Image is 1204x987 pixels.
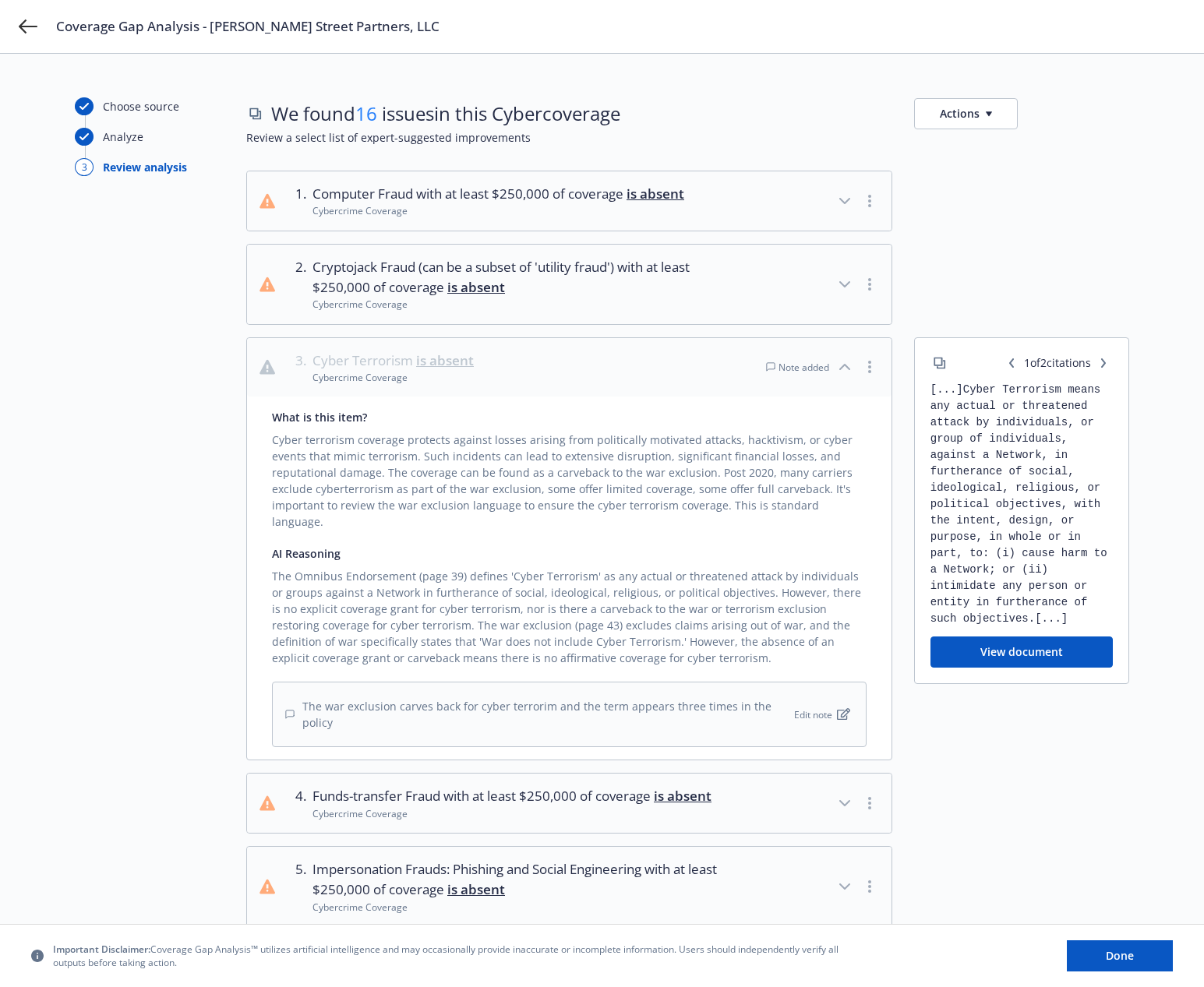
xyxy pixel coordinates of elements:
[272,545,867,562] div: AI Reasoning
[285,698,791,731] div: The war exclusion carves back for cyber terrorim and the term appears three times in the policy
[103,98,179,115] div: Choose source
[1002,354,1113,372] span: 1 of 2 citations
[53,943,848,969] span: Coverage Gap Analysis™ utilizes artificial intelligence and may occasionally provide inaccurate o...
[247,847,892,926] button: 5.Impersonation Frauds: Phishing and Social Engineering with at least $250,000 of coverage is abs...
[103,129,143,145] div: Analyze
[288,351,306,385] div: 3 .
[312,859,724,901] span: Impersonation Frauds: Phishing and Social Engineering with at least $250,000 of coverage
[247,338,892,397] button: 3.Cyber Terrorism is absentCybercrime CoverageNote added
[791,705,853,724] button: Edit note
[247,774,892,833] button: 4.Funds-transfer Fraud with at least $250,000 of coverage is absentCybercrime Coverage
[447,880,505,898] span: is absent
[56,17,440,36] span: Coverage Gap Analysis - [PERSON_NAME] Street Partners, LLC
[272,409,867,425] div: What is this item?
[288,184,306,218] div: 1 .
[312,257,724,298] span: Cryptojack Fraud (can be a subset of 'utility fraud') with at least $250,000 of coverage
[312,786,711,806] span: Funds-transfer Fraud with at least $250,000 of coverage
[312,901,724,914] div: Cybercrime Coverage
[312,371,474,384] div: Cybercrime Coverage
[312,204,684,217] div: Cybercrime Coverage
[53,943,150,956] span: Important Disclaimer:
[355,100,377,126] span: 16
[766,361,829,374] div: Note added
[288,257,306,312] div: 2 .
[271,100,620,127] span: We found issues in this Cyber coverage
[1067,940,1173,971] button: Done
[416,351,474,369] span: is absent
[914,97,1018,129] button: Actions
[288,859,306,914] div: 5 .
[447,278,505,296] span: is absent
[312,351,474,371] span: Cyber Terrorism
[246,129,1129,146] span: Review a select list of expert-suggested improvements
[914,98,1018,129] button: Actions
[288,786,306,820] div: 4 .
[627,185,684,203] span: is absent
[1106,948,1134,963] span: Done
[654,787,711,805] span: is absent
[312,807,711,820] div: Cybercrime Coverage
[930,382,1113,627] div: [...] Cyber Terrorism means any actual or threatened attack by individuals, or group of individua...
[930,636,1113,668] button: View document
[75,158,94,176] div: 3
[312,184,684,204] span: Computer Fraud with at least $250,000 of coverage
[103,159,187,175] div: Review analysis
[272,562,867,666] div: The Omnibus Endorsement (page 39) defines 'Cyber Terrorism' as any actual or threatened attack by...
[272,425,867,530] div: Cyber terrorism coverage protects against losses arising from politically motivated attacks, hack...
[247,171,892,231] button: 1.Computer Fraud with at least $250,000 of coverage is absentCybercrime Coverage
[247,245,892,324] button: 2.Cryptojack Fraud (can be a subset of 'utility fraud') with at least $250,000 of coverage is abs...
[312,298,724,311] div: Cybercrime Coverage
